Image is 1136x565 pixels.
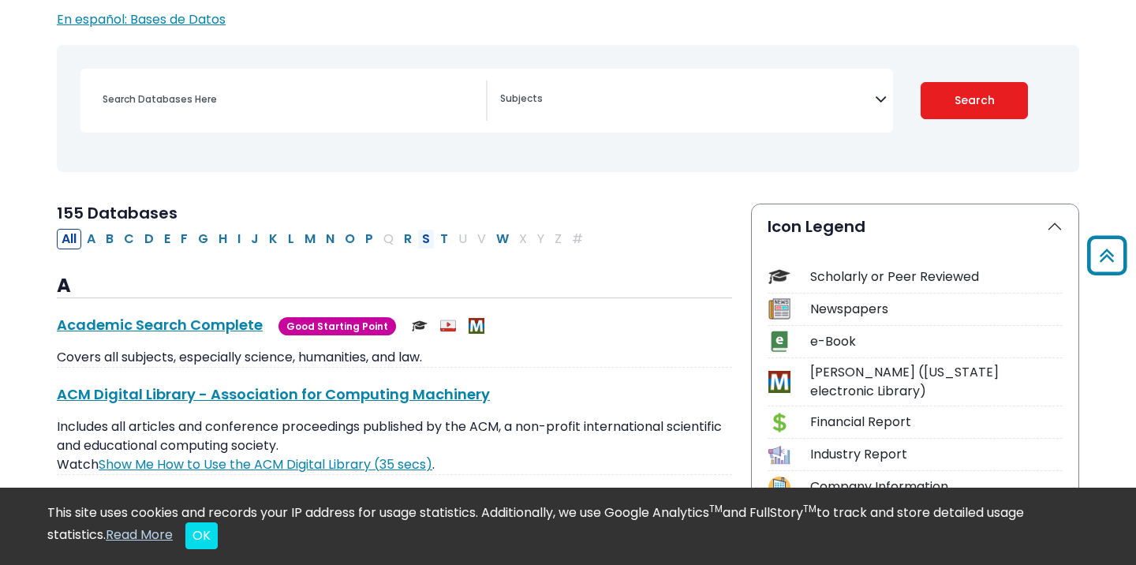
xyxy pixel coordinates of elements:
[106,526,173,544] a: Read More
[159,229,175,249] button: Filter Results E
[399,229,417,249] button: Filter Results R
[93,88,486,110] input: Search database by title or keyword
[57,384,490,404] a: ACM Digital Library - Association for Computing Machinery
[768,298,790,320] img: Icon Newspapers
[810,363,1063,401] div: [PERSON_NAME] ([US_STATE] electronic Library)
[119,229,139,249] button: Filter Results C
[768,371,790,392] img: Icon MeL (Michigan electronic Library)
[1082,243,1132,269] a: Back to Top
[176,229,192,249] button: Filter Results F
[57,202,177,224] span: 155 Databases
[340,229,360,249] button: Filter Results O
[768,444,790,466] img: Icon Industry Report
[810,300,1063,319] div: Newspapers
[233,229,245,249] button: Filter Results I
[57,348,732,367] p: Covers all subjects, especially science, humanities, and law.
[810,268,1063,286] div: Scholarly or Peer Reviewed
[921,82,1029,119] button: Submit for Search Results
[101,229,118,249] button: Filter Results B
[57,275,732,298] h3: A
[283,229,299,249] button: Filter Results L
[185,522,218,549] button: Close
[246,229,263,249] button: Filter Results J
[214,229,232,249] button: Filter Results H
[300,229,320,249] button: Filter Results M
[140,229,159,249] button: Filter Results D
[803,502,816,515] sup: TM
[99,455,432,473] a: Link opens in new window
[57,45,1079,172] nav: Search filters
[264,229,282,249] button: Filter Results K
[361,229,378,249] button: Filter Results P
[435,229,453,249] button: Filter Results T
[57,229,81,249] button: All
[57,315,263,335] a: Academic Search Complete
[57,417,732,474] p: Includes all articles and conference proceedings published by the ACM, a non-profit international...
[57,229,589,247] div: Alpha-list to filter by first letter of database name
[469,318,484,334] img: MeL (Michigan electronic Library)
[321,229,339,249] button: Filter Results N
[412,318,428,334] img: Scholarly or Peer Reviewed
[47,503,1089,549] div: This site uses cookies and records your IP address for usage statistics. Additionally, we use Goo...
[768,266,790,287] img: Icon Scholarly or Peer Reviewed
[500,94,875,107] textarea: Search
[193,229,213,249] button: Filter Results G
[810,477,1063,496] div: Company Information
[709,502,723,515] sup: TM
[810,332,1063,351] div: e-Book
[768,331,790,352] img: Icon e-Book
[810,413,1063,432] div: Financial Report
[440,318,456,334] img: Audio & Video
[82,229,100,249] button: Filter Results A
[810,445,1063,464] div: Industry Report
[278,317,396,335] span: Good Starting Point
[752,204,1078,249] button: Icon Legend
[417,229,435,249] button: Filter Results S
[768,412,790,433] img: Icon Financial Report
[768,477,790,498] img: Icon Company Information
[491,229,514,249] button: Filter Results W
[57,10,226,28] a: En español: Bases de Datos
